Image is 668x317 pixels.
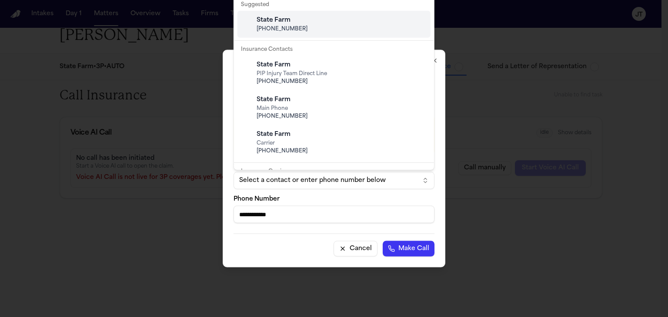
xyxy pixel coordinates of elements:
div: Insurance Carriers [237,165,431,178]
div: Insurance Contacts [237,43,431,56]
span: [PHONE_NUMBER] [257,78,425,85]
span: [PHONE_NUMBER] [257,148,425,155]
div: State Farm [257,61,425,69]
div: State Farm [257,16,425,25]
div: State Farm [257,130,425,139]
span: Main Phone [257,105,425,112]
span: [PHONE_NUMBER] [257,26,425,33]
span: Carrier [257,140,425,147]
span: [PHONE_NUMBER] [257,113,425,120]
div: State Farm [257,96,425,104]
span: PIP Injury Team Direct Line [257,70,425,77]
